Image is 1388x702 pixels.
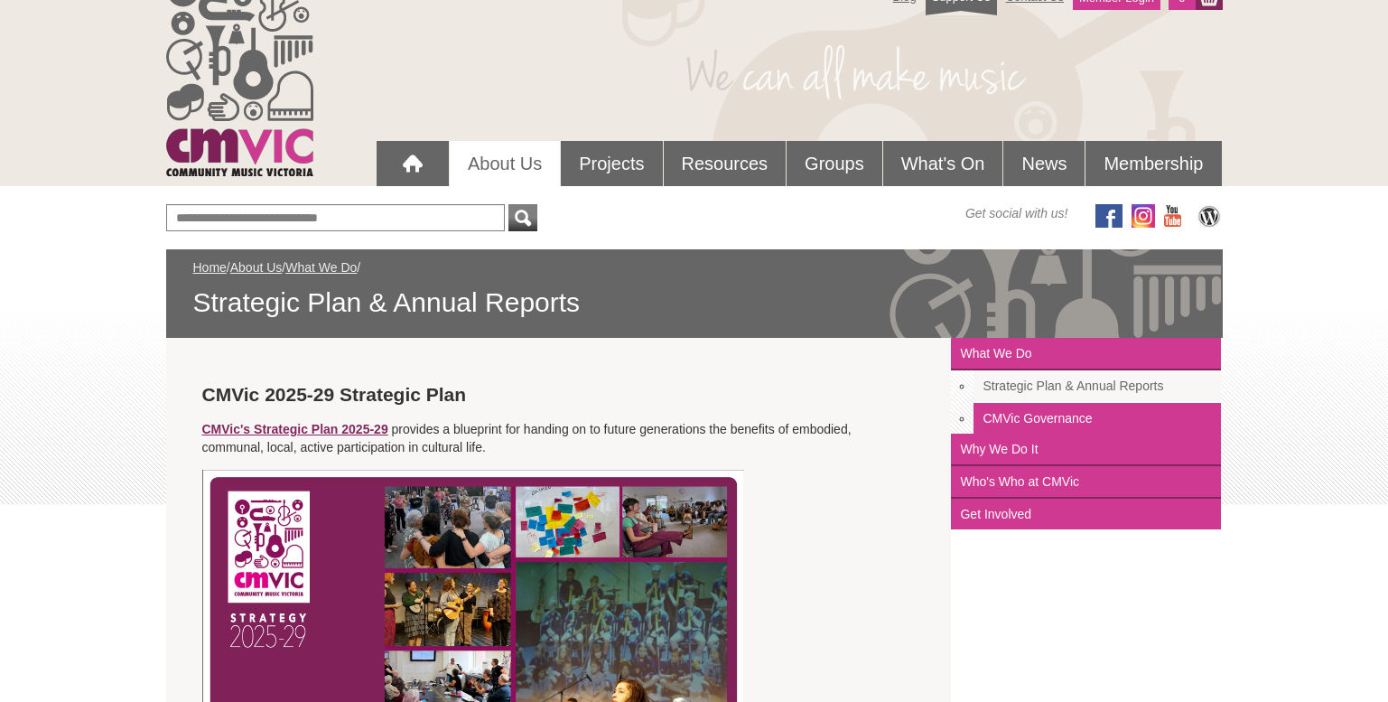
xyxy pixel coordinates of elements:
a: Home [193,260,227,275]
a: Groups [787,141,882,186]
h3: CMVic 2025-29 Strategic Plan [202,383,916,407]
p: provides a blueprint for handing on to future generations the benefits of embodied, communal, loc... [202,420,916,456]
a: Projects [561,141,662,186]
img: icon-instagram.png [1132,204,1155,228]
a: Resources [664,141,787,186]
a: About Us [450,141,560,186]
a: Why We Do It [951,434,1221,466]
a: Get Involved [951,499,1221,529]
a: News [1003,141,1085,186]
a: About Us [230,260,283,275]
span: Strategic Plan & Annual Reports [193,285,1196,320]
a: Who's Who at CMVic [951,466,1221,499]
img: CMVic Blog [1196,204,1223,228]
div: / / / [193,258,1196,320]
span: Get social with us! [965,204,1068,222]
a: CMVic Governance [973,403,1221,434]
a: What We Do [951,338,1221,370]
a: Strategic Plan & Annual Reports [973,370,1221,403]
a: What We Do [285,260,357,275]
a: Membership [1085,141,1221,186]
a: CMVic's Strategic Plan 2025-29 [202,422,388,436]
a: What's On [883,141,1003,186]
